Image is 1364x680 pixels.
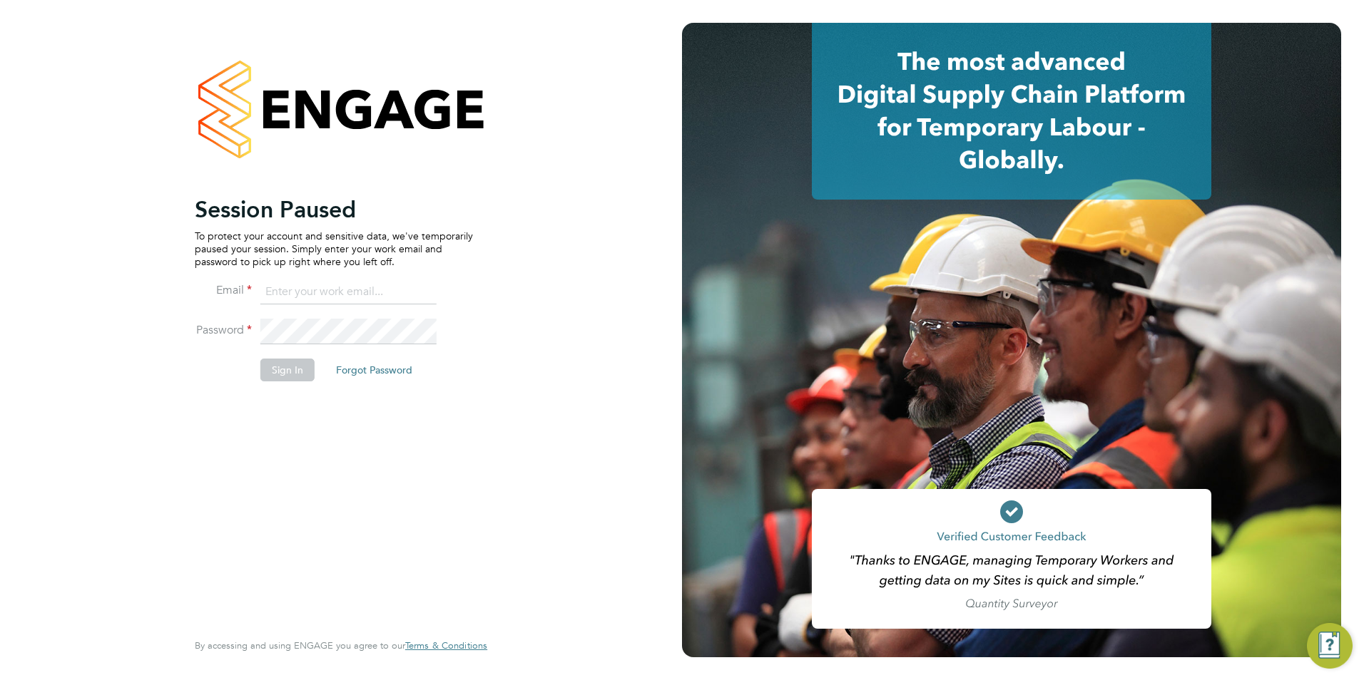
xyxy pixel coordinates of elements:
label: Email [195,283,252,298]
a: Terms & Conditions [405,640,487,651]
p: To protect your account and sensitive data, we've temporarily paused your session. Simply enter y... [195,230,473,269]
button: Forgot Password [325,359,424,381]
span: By accessing and using ENGAGE you agree to our [195,639,487,651]
button: Sign In [260,359,315,381]
label: Password [195,323,252,338]
button: Engage Resource Center [1307,623,1353,669]
input: Enter your work email... [260,279,437,305]
h2: Session Paused [195,195,473,224]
